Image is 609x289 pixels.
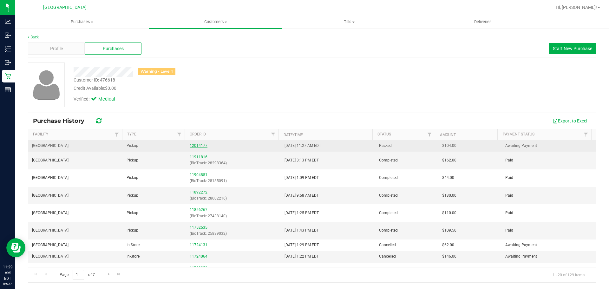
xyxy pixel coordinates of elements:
[74,85,353,92] div: Credit Available:
[33,117,91,124] span: Purchase History
[190,143,207,148] a: 12014177
[127,242,140,248] span: In-Store
[285,242,319,248] span: [DATE] 1:29 PM EDT
[32,227,69,233] span: [GEOGRAPHIC_DATA]
[112,129,122,140] a: Filter
[3,264,12,281] p: 11:29 AM EDT
[416,15,550,29] a: Deliveries
[32,210,69,216] span: [GEOGRAPHIC_DATA]
[5,73,11,79] inline-svg: Retail
[127,210,138,216] span: Pickup
[190,225,207,230] a: 11752535
[285,143,321,149] span: [DATE] 11:27 AM EDT
[379,210,398,216] span: Completed
[149,19,282,25] span: Customers
[74,96,124,103] div: Verified:
[379,143,392,149] span: Packed
[268,129,278,140] a: Filter
[5,87,11,93] inline-svg: Reports
[505,193,513,199] span: Paid
[32,143,69,149] span: [GEOGRAPHIC_DATA]
[442,193,456,199] span: $130.00
[190,155,207,159] a: 11911816
[33,132,48,136] a: Facility
[190,266,207,270] a: 11723850
[105,86,116,91] span: $0.00
[50,45,63,52] span: Profile
[424,129,435,140] a: Filter
[190,213,277,219] p: (BioTrack: 27438140)
[283,19,416,25] span: Tills
[127,143,138,149] span: Pickup
[5,59,11,66] inline-svg: Outbound
[104,270,113,279] a: Go to the next page
[442,227,456,233] span: $109.50
[505,175,513,181] span: Paid
[379,227,398,233] span: Completed
[442,157,456,163] span: $162.00
[556,5,597,10] span: Hi, [PERSON_NAME]!
[5,32,11,38] inline-svg: Inbound
[190,178,277,184] p: (BioTrack: 28185091)
[16,19,148,25] span: Purchases
[379,242,396,248] span: Cancelled
[54,270,100,280] span: Page of 7
[505,210,513,216] span: Paid
[43,5,87,10] span: [GEOGRAPHIC_DATA]
[379,157,398,163] span: Completed
[190,254,207,259] a: 11724064
[98,96,124,103] span: Medical
[285,175,319,181] span: [DATE] 1:09 PM EDT
[32,242,69,248] span: [GEOGRAPHIC_DATA]
[466,19,500,25] span: Deliveries
[379,193,398,199] span: Completed
[32,157,69,163] span: [GEOGRAPHIC_DATA]
[103,45,124,52] span: Purchases
[149,15,282,29] a: Customers
[127,253,140,259] span: In-Store
[505,253,537,259] span: Awaiting Payment
[440,133,456,137] a: Amount
[379,175,398,181] span: Completed
[190,231,277,237] p: (BioTrack: 25839032)
[74,77,115,83] div: Customer ID: 476618
[30,69,63,101] img: user-icon.png
[442,253,456,259] span: $146.00
[127,157,138,163] span: Pickup
[549,43,596,54] button: Start New Purchase
[32,193,69,199] span: [GEOGRAPHIC_DATA]
[442,143,456,149] span: $104.00
[190,195,277,201] p: (BioTrack: 28002216)
[32,175,69,181] span: [GEOGRAPHIC_DATA]
[285,157,319,163] span: [DATE] 3:13 PM EDT
[284,133,303,137] a: Date/Time
[581,129,591,140] a: Filter
[503,132,534,136] a: Payment Status
[190,190,207,194] a: 11892272
[282,15,416,29] a: Tills
[138,68,175,75] div: Warning - Level 1
[547,270,590,279] span: 1 - 20 of 129 items
[32,253,69,259] span: [GEOGRAPHIC_DATA]
[505,143,537,149] span: Awaiting Payment
[15,15,149,29] a: Purchases
[73,270,84,280] input: 1
[190,207,207,212] a: 11856267
[3,281,12,286] p: 09/27
[127,227,138,233] span: Pickup
[190,243,207,247] a: 11724131
[505,227,513,233] span: Paid
[127,132,136,136] a: Type
[190,173,207,177] a: 11904851
[127,175,138,181] span: Pickup
[174,129,185,140] a: Filter
[285,193,319,199] span: [DATE] 9:58 AM EDT
[285,210,319,216] span: [DATE] 1:25 PM EDT
[127,193,138,199] span: Pickup
[553,46,592,51] span: Start New Purchase
[377,132,391,136] a: Status
[6,238,25,257] iframe: Resource center
[285,227,319,233] span: [DATE] 1:43 PM EDT
[505,157,513,163] span: Paid
[5,46,11,52] inline-svg: Inventory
